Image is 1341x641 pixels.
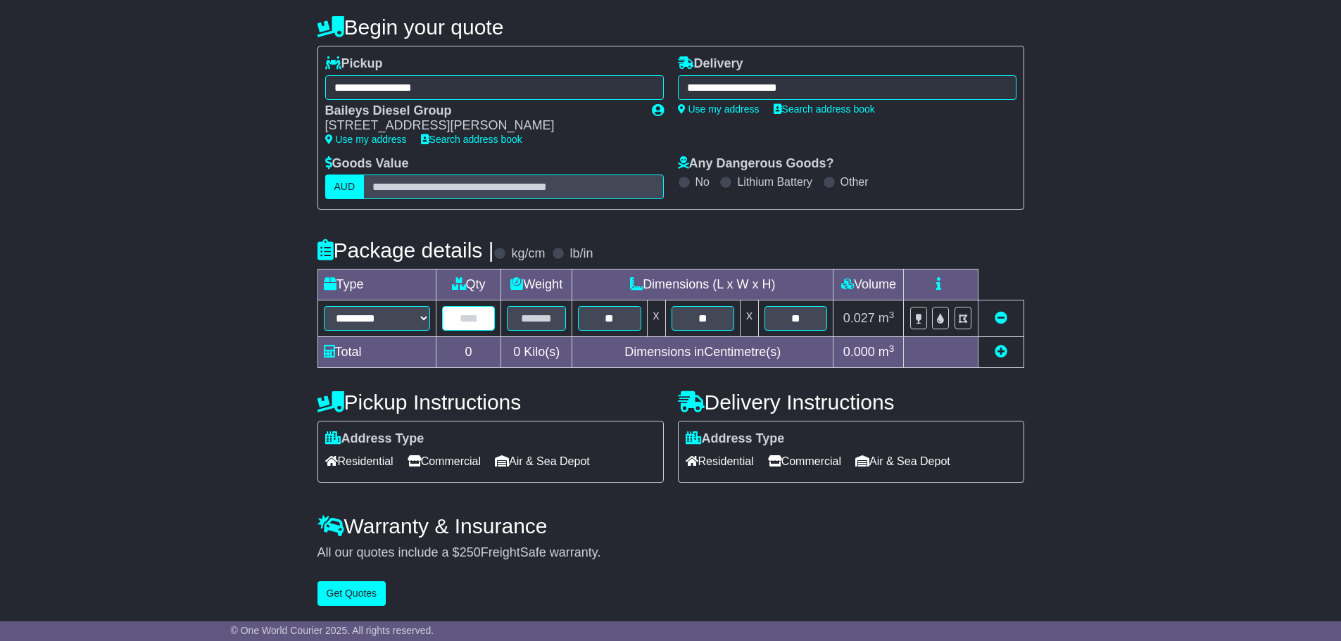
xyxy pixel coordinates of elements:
[569,246,593,262] label: lb/in
[843,311,875,325] span: 0.027
[317,391,664,414] h4: Pickup Instructions
[572,269,833,300] td: Dimensions (L x W x H)
[421,134,522,145] a: Search address book
[513,345,520,359] span: 0
[231,625,434,636] span: © One World Courier 2025. All rights reserved.
[889,343,895,354] sup: 3
[325,431,424,447] label: Address Type
[317,514,1024,538] h4: Warranty & Insurance
[740,300,758,337] td: x
[317,15,1024,39] h4: Begin your quote
[325,156,409,172] label: Goods Value
[879,311,895,325] span: m
[325,134,407,145] a: Use my address
[768,450,841,472] span: Commercial
[647,300,665,337] td: x
[833,269,904,300] td: Volume
[774,103,875,115] a: Search address book
[855,450,950,472] span: Air & Sea Depot
[995,311,1007,325] a: Remove this item
[511,246,545,262] label: kg/cm
[460,545,481,559] span: 250
[843,345,875,359] span: 0.000
[317,239,494,262] h4: Package details |
[678,103,760,115] a: Use my address
[436,269,501,300] td: Qty
[995,345,1007,359] a: Add new item
[408,450,481,472] span: Commercial
[325,103,638,119] div: Baileys Diesel Group
[325,450,394,472] span: Residential
[678,391,1024,414] h4: Delivery Instructions
[501,269,572,300] td: Weight
[317,269,436,300] td: Type
[678,156,834,172] label: Any Dangerous Goods?
[325,56,383,72] label: Pickup
[317,337,436,368] td: Total
[678,56,743,72] label: Delivery
[841,175,869,189] label: Other
[879,345,895,359] span: m
[686,431,785,447] label: Address Type
[737,175,812,189] label: Lithium Battery
[317,581,386,606] button: Get Quotes
[436,337,501,368] td: 0
[686,450,754,472] span: Residential
[325,174,365,199] label: AUD
[325,118,638,134] div: [STREET_ADDRESS][PERSON_NAME]
[317,545,1024,561] div: All our quotes include a $ FreightSafe warranty.
[572,337,833,368] td: Dimensions in Centimetre(s)
[695,175,710,189] label: No
[501,337,572,368] td: Kilo(s)
[495,450,590,472] span: Air & Sea Depot
[889,310,895,320] sup: 3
